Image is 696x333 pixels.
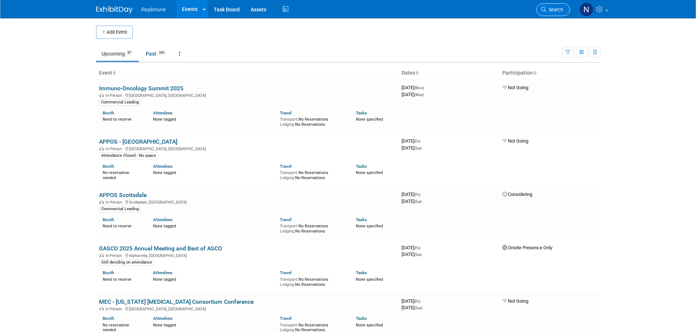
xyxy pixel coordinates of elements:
[103,110,114,116] a: Booth
[502,85,528,90] span: Not Going
[103,217,114,222] a: Booth
[280,110,292,116] a: Travel
[414,86,424,90] span: (Mon)
[425,85,426,90] span: -
[421,298,422,304] span: -
[415,70,419,76] a: Sort by Start Date
[280,270,292,275] a: Travel
[96,67,399,79] th: Event
[402,192,422,197] span: [DATE]
[99,99,141,106] div: Commercial Leading
[99,147,104,150] img: In-Person Event
[579,3,593,16] img: Nicole Schaeffner
[414,93,424,97] span: (Wed)
[280,170,298,175] span: Transport:
[153,164,172,169] a: Attendees
[153,217,172,222] a: Attendees
[502,192,532,197] span: Considering
[103,116,142,122] div: Need to reserve
[499,67,600,79] th: Participation
[280,229,295,234] span: Lodging:
[103,276,142,282] div: Need to reserve
[356,110,367,116] a: Tasks
[356,117,383,122] span: None specified
[153,321,274,328] div: None tagged
[280,175,295,180] span: Lodging:
[106,307,124,311] span: In-Person
[280,217,292,222] a: Travel
[103,270,114,275] a: Booth
[99,92,396,98] div: [GEOGRAPHIC_DATA], [GEOGRAPHIC_DATA]
[99,307,104,310] img: In-Person Event
[414,146,422,150] span: (Sat)
[99,138,177,145] a: APPOS - [GEOGRAPHIC_DATA]
[153,222,274,229] div: None tagged
[502,245,552,250] span: Onsite Presence Only
[356,224,383,228] span: None specified
[414,193,420,197] span: (Fri)
[103,316,114,321] a: Booth
[280,323,298,328] span: Transport:
[280,282,295,287] span: Lodging:
[502,298,528,304] span: Not Going
[99,200,104,204] img: In-Person Event
[533,70,536,76] a: Sort by Participation Type
[96,26,133,39] button: Add Event
[157,50,167,56] span: 209
[99,298,254,305] a: MEC - [US_STATE] [MEDICAL_DATA] Consortium Conference
[99,93,104,97] img: In-Person Event
[414,306,422,310] span: (Sun)
[153,116,274,122] div: None tagged
[96,6,133,14] img: ExhibitDay
[402,298,422,304] span: [DATE]
[99,199,396,205] div: Scottsdale, [GEOGRAPHIC_DATA]
[414,253,422,257] span: (Sat)
[414,299,420,303] span: (Fri)
[280,164,292,169] a: Travel
[106,147,124,151] span: In-Person
[99,253,104,257] img: In-Person Event
[356,170,383,175] span: None specified
[99,192,147,198] a: APPOS Scottsdale
[421,245,422,250] span: -
[96,47,139,61] a: Upcoming87
[402,138,422,144] span: [DATE]
[421,192,422,197] span: -
[280,169,345,180] div: No Reservations No Reservations
[153,276,274,282] div: None tagged
[99,252,396,258] div: Alpharetta, [GEOGRAPHIC_DATA]
[356,217,367,222] a: Tasks
[414,246,420,250] span: (Fri)
[280,222,345,234] div: No Reservations No Reservations
[153,270,172,275] a: Attendees
[141,7,166,12] span: Replimune
[103,321,142,333] div: No reservation needed
[99,306,396,311] div: [GEOGRAPHIC_DATA], [GEOGRAPHIC_DATA]
[399,67,499,79] th: Dates
[280,122,295,127] span: Lodging:
[414,139,420,143] span: (Fri)
[546,7,563,12] span: Search
[106,200,124,205] span: In-Person
[280,277,298,282] span: Transport:
[99,145,396,151] div: [GEOGRAPHIC_DATA], [GEOGRAPHIC_DATA]
[99,85,183,92] a: Immuno-Oncology Summit 2025
[356,323,383,328] span: None specified
[140,47,172,61] a: Past209
[402,85,426,90] span: [DATE]
[356,277,383,282] span: None specified
[153,110,172,116] a: Attendees
[402,145,422,151] span: [DATE]
[402,198,422,204] span: [DATE]
[112,70,116,76] a: Sort by Event Name
[280,276,345,287] div: No Reservations No Reservations
[106,93,124,98] span: In-Person
[536,3,570,16] a: Search
[125,50,133,56] span: 87
[99,152,158,159] div: Attendance Closed - No space
[99,259,154,266] div: Still deciding on attendance
[280,117,298,122] span: Transport:
[280,224,298,228] span: Transport:
[402,305,422,310] span: [DATE]
[402,92,424,97] span: [DATE]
